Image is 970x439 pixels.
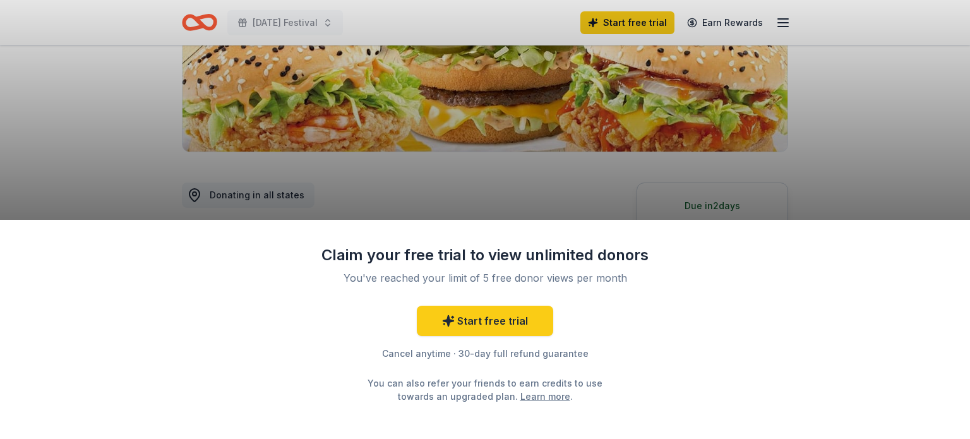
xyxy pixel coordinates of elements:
[336,270,634,286] div: You've reached your limit of 5 free donor views per month
[520,390,570,403] a: Learn more
[356,376,614,403] div: You can also refer your friends to earn credits to use towards an upgraded plan. .
[321,245,649,265] div: Claim your free trial to view unlimited donors
[417,306,553,336] a: Start free trial
[321,346,649,361] div: Cancel anytime · 30-day full refund guarantee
